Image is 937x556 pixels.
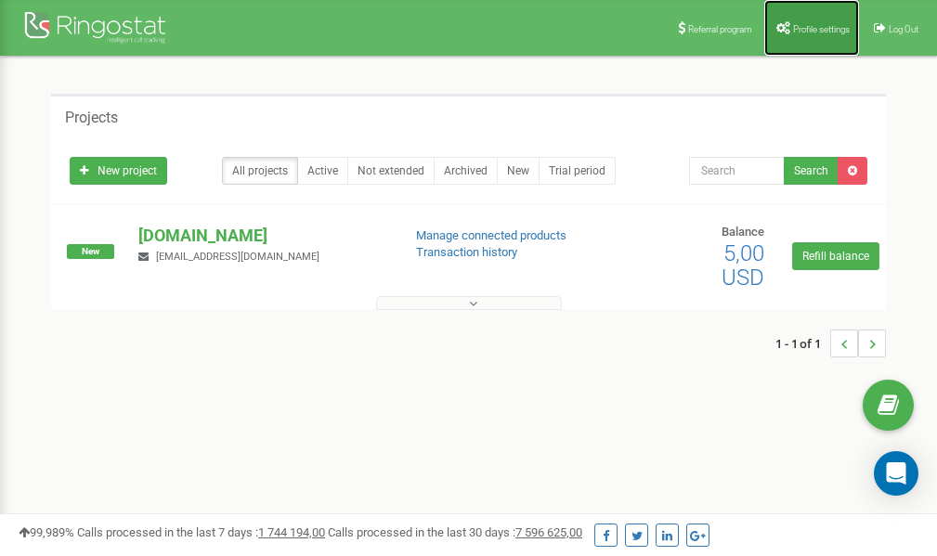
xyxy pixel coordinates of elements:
[775,330,830,357] span: 1 - 1 of 1
[328,525,582,539] span: Calls processed in the last 30 days :
[156,251,319,263] span: [EMAIL_ADDRESS][DOMAIN_NAME]
[416,245,517,259] a: Transaction history
[539,157,616,185] a: Trial period
[19,525,74,539] span: 99,989%
[515,525,582,539] u: 7 596 625,00
[688,24,752,34] span: Referral program
[70,157,167,185] a: New project
[416,228,566,242] a: Manage connected products
[497,157,540,185] a: New
[222,157,298,185] a: All projects
[67,244,114,259] span: New
[793,24,850,34] span: Profile settings
[434,157,498,185] a: Archived
[874,451,918,496] div: Open Intercom Messenger
[889,24,918,34] span: Log Out
[775,311,886,376] nav: ...
[258,525,325,539] u: 1 744 194,00
[77,525,325,539] span: Calls processed in the last 7 days :
[784,157,839,185] button: Search
[689,157,785,185] input: Search
[722,225,764,239] span: Balance
[792,242,879,270] a: Refill balance
[722,240,764,291] span: 5,00 USD
[347,157,435,185] a: Not extended
[297,157,348,185] a: Active
[65,110,118,126] h5: Projects
[138,224,385,248] p: [DOMAIN_NAME]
